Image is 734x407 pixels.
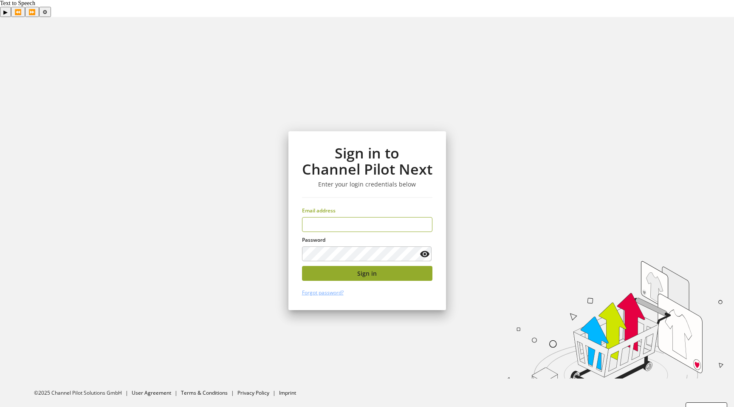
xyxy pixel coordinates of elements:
[302,236,325,243] span: Password
[25,7,39,17] button: Forward
[34,389,132,397] li: ©2025 Channel Pilot Solutions GmbH
[11,7,25,17] button: Previous
[302,145,432,178] h1: Sign in to Channel Pilot Next
[302,181,432,188] h3: Enter your login credentials below
[357,269,377,278] span: Sign in
[237,389,269,396] a: Privacy Policy
[418,219,428,229] keeper-lock: Open Keeper Popup
[302,289,344,296] a: Forgot password?
[132,389,171,396] a: User Agreement
[302,266,432,281] button: Sign in
[302,207,336,214] span: Email address
[279,389,296,396] a: Imprint
[181,389,228,396] a: Terms & Conditions
[39,7,51,17] button: Settings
